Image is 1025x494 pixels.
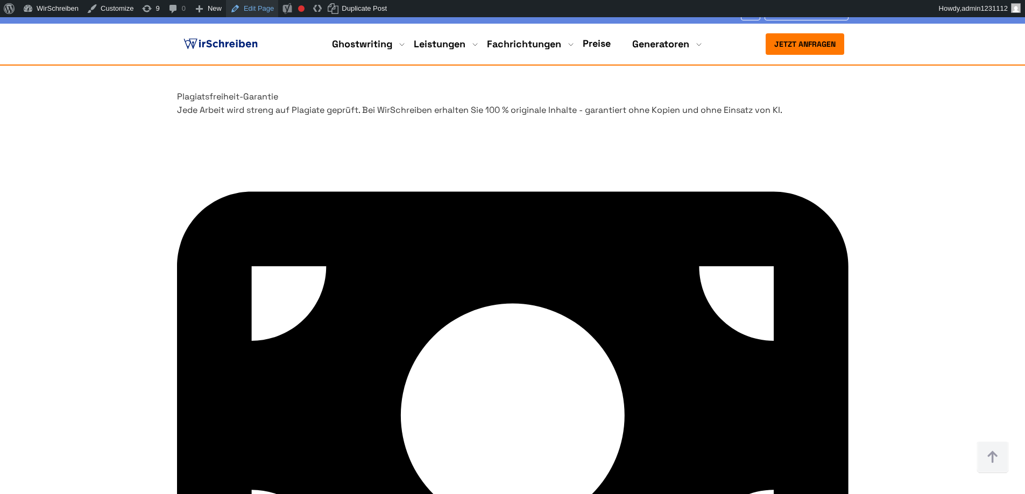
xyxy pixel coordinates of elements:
img: logo ghostwriter-österreich [181,36,260,52]
a: Leistungen [414,38,465,51]
a: Generatoren [632,38,689,51]
h3: Plagiatsfreiheit-Garantie [177,90,849,104]
p: Jede Arbeit wird streng auf Plagiate geprüft. Bei WirSchreiben erhalten Sie 100 % originale Inhal... [177,103,849,117]
a: Ghostwriting [332,38,392,51]
span: admin1231112 [962,4,1008,12]
button: Jetzt anfragen [766,33,844,55]
img: button top [977,441,1009,474]
a: Fachrichtungen [487,38,561,51]
a: Preise [583,37,611,49]
div: Focus keyphrase not set [298,5,305,12]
